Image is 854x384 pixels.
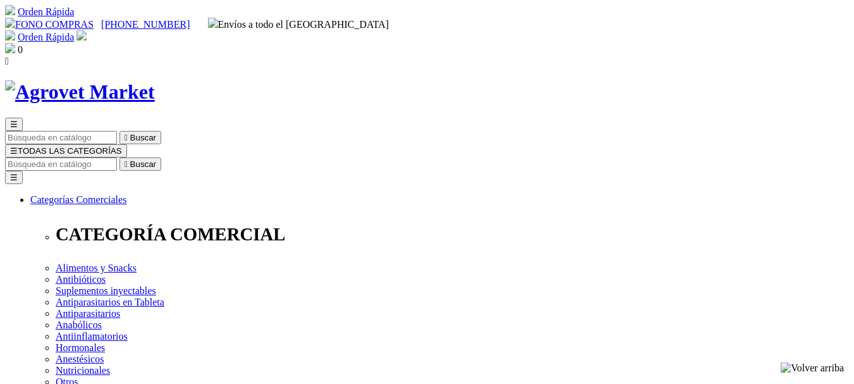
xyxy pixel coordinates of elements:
[5,171,23,184] button: ☰
[10,120,18,129] span: ☰
[125,133,128,142] i: 
[130,133,156,142] span: Buscar
[5,118,23,131] button: ☰
[18,6,74,17] a: Orden Rápida
[5,30,15,40] img: shopping-cart.svg
[56,308,120,319] a: Antiparasitarios
[5,56,9,66] i: 
[781,362,844,374] img: Volver arriba
[76,32,87,42] a: Acceda a su cuenta de cliente
[208,19,389,30] span: Envíos a todo el [GEOGRAPHIC_DATA]
[56,297,164,307] a: Antiparasitarios en Tableta
[119,158,161,171] button:  Buscar
[56,365,110,376] a: Nutricionales
[18,44,23,55] span: 0
[5,144,127,158] button: ☰TODAS LAS CATEGORÍAS
[56,274,106,285] a: Antibióticos
[76,30,87,40] img: user.svg
[125,159,128,169] i: 
[5,80,155,104] img: Agrovet Market
[56,263,137,273] a: Alimentos y Snacks
[56,224,849,245] p: CATEGORÍA COMERCIAL
[56,331,128,342] a: Antiinflamatorios
[30,194,126,205] a: Categorías Comerciales
[208,18,218,28] img: delivery-truck.svg
[5,158,117,171] input: Buscar
[18,32,74,42] a: Orden Rápida
[5,18,15,28] img: phone.svg
[119,131,161,144] button:  Buscar
[5,5,15,15] img: shopping-cart.svg
[56,354,104,364] a: Anestésicos
[56,319,102,330] a: Anabólicos
[5,43,15,53] img: shopping-bag.svg
[56,342,105,353] a: Hormonales
[101,19,190,30] a: [PHONE_NUMBER]
[56,285,156,296] a: Suplementos inyectables
[5,131,117,144] input: Buscar
[5,19,94,30] a: FONO COMPRAS
[130,159,156,169] span: Buscar
[10,146,18,156] span: ☰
